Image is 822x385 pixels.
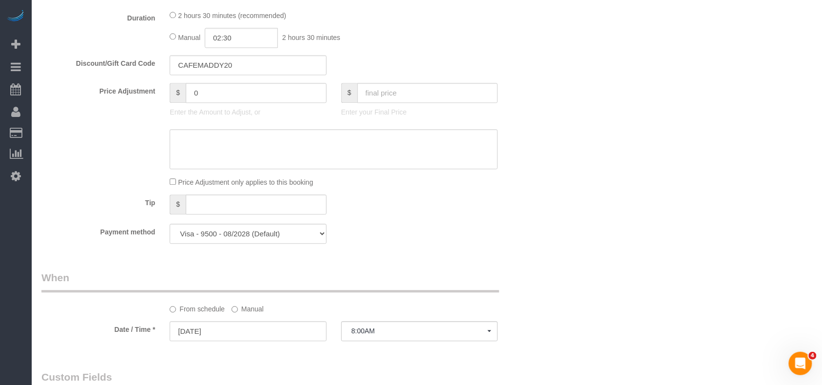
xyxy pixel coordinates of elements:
input: final price [357,83,498,103]
span: $ [170,83,186,103]
label: Payment method [34,224,162,237]
span: $ [341,83,357,103]
legend: When [41,270,499,292]
span: 2 hours 30 minutes (recommended) [178,12,286,19]
span: 2 hours 30 minutes [282,33,340,41]
label: Date / Time * [34,321,162,334]
input: MM/DD/YYYY [170,321,326,341]
span: $ [170,194,186,214]
label: Discount/Gift Card Code [34,55,162,68]
button: 8:00AM [341,321,498,341]
label: Price Adjustment [34,83,162,96]
span: 8:00AM [352,327,488,335]
span: Manual [178,33,200,41]
label: Tip [34,194,162,208]
span: Price Adjustment only applies to this booking [178,178,313,186]
label: Manual [232,301,264,314]
input: Manual [232,306,238,312]
label: From schedule [170,301,225,314]
p: Enter the Amount to Adjust, or [170,107,326,117]
input: From schedule [170,306,176,312]
p: Enter your Final Price [341,107,498,117]
img: Automaid Logo [6,10,25,23]
span: 4 [809,352,817,360]
label: Duration [34,10,162,23]
iframe: Intercom live chat [789,352,812,375]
